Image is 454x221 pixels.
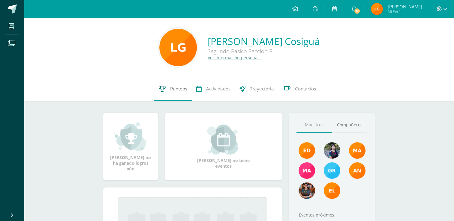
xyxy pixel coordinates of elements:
div: Segundo Básico Sección B [208,48,320,55]
span: [PERSON_NAME] [387,4,422,10]
a: Maestros [296,117,332,133]
img: a348d660b2b29c2c864a8732de45c20a.png [349,162,365,179]
a: Punteos [154,77,192,101]
a: [PERSON_NAME] Cosiguá [208,35,320,48]
img: b7ce7144501556953be3fc0a459761b8.png [324,162,340,179]
img: 9b17679b4520195df407efdfd7b84603.png [324,142,340,159]
img: f40e456500941b1b33f0807dd74ea5cf.png [299,142,315,159]
a: Actividades [192,77,235,101]
img: 2b07e7083290fa3d522a25deb24f4cca.png [371,3,383,15]
span: Actividades [206,86,230,92]
span: Mi Perfil [387,9,422,14]
a: Trayectoria [235,77,278,101]
span: 26 [354,8,360,14]
div: [PERSON_NAME] no tiene eventos [194,125,254,169]
a: Compañeros [332,117,367,133]
img: 96169a482c0de6f8e254ca41c8b0a7b1.png [299,182,315,199]
span: Contactos [295,86,316,92]
img: 2f8de69bb4c8bfcc68be225f0ff17f53.png [324,182,340,199]
img: 560278503d4ca08c21e9c7cd40ba0529.png [349,142,365,159]
a: Ver información personal... [208,55,262,60]
span: Punteos [170,86,187,92]
img: event_small.png [207,125,240,155]
img: achievement_small.png [114,122,147,152]
img: 7766054b1332a6085c7723d22614d631.png [299,162,315,179]
span: Trayectoria [250,86,274,92]
img: 80e17f11e74361ae1a4b69556076d84d.png [159,29,197,66]
div: Eventos próximos [296,212,367,218]
a: Contactos [278,77,320,101]
div: [PERSON_NAME] no ha ganado logros aún [109,122,152,172]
